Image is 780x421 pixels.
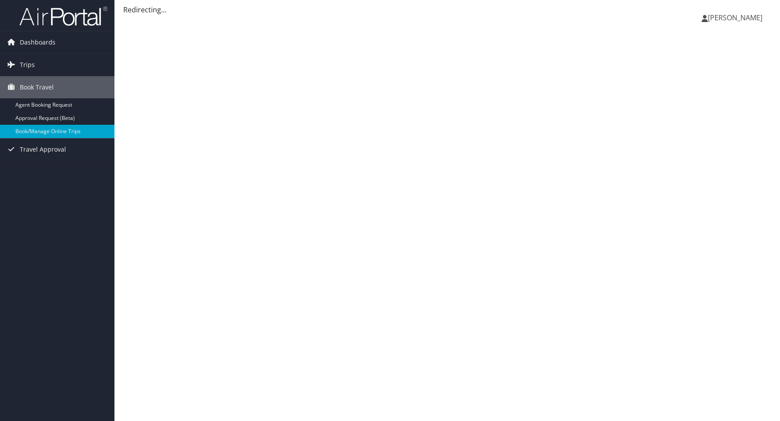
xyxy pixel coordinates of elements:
div: Redirecting... [123,4,771,15]
span: [PERSON_NAME] [708,13,762,22]
span: Dashboards [20,31,55,53]
img: airportal-logo.png [19,6,107,26]
span: Travel Approval [20,138,66,160]
span: Trips [20,54,35,76]
a: [PERSON_NAME] [702,4,771,31]
span: Book Travel [20,76,54,98]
